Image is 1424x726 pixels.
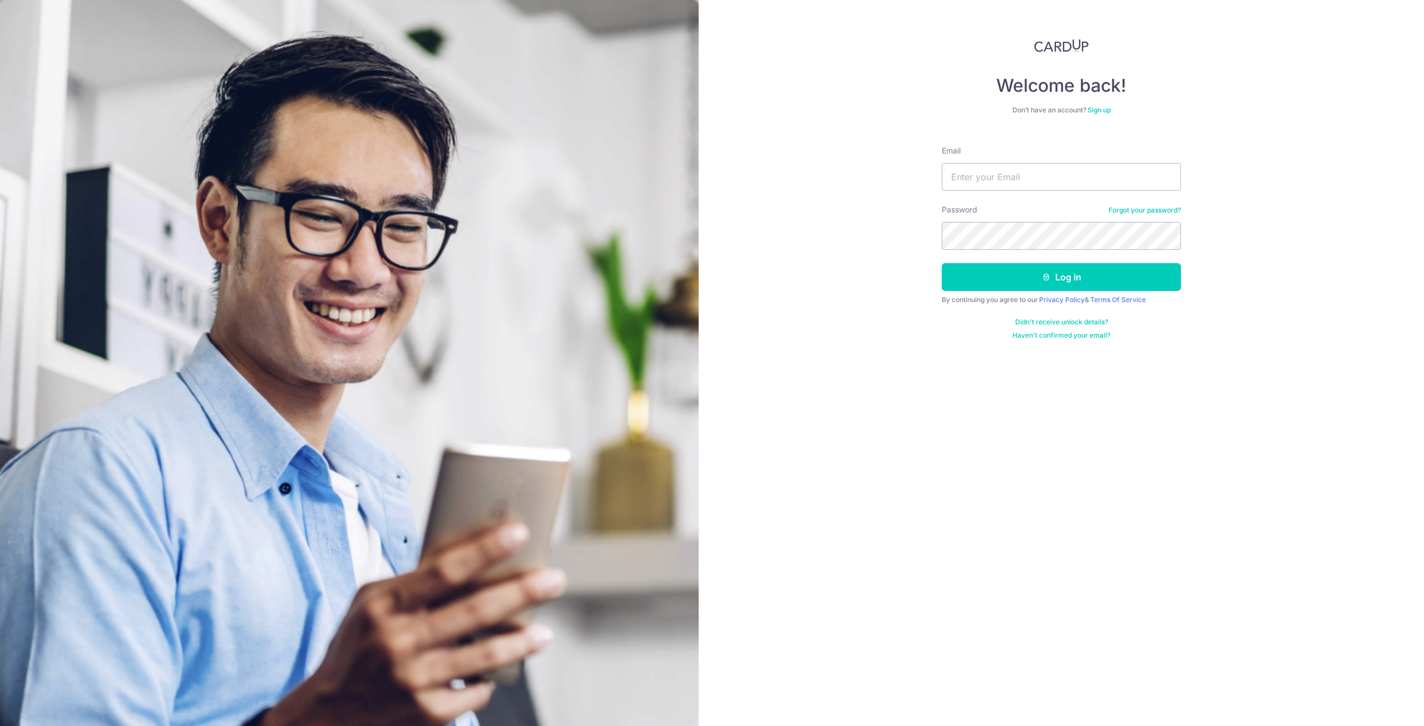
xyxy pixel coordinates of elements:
a: Forgot your password? [1109,206,1181,215]
a: Terms Of Service [1090,295,1146,304]
button: Log in [942,263,1181,291]
a: Sign up [1087,106,1111,114]
a: Privacy Policy [1039,295,1085,304]
label: Email [942,145,961,156]
img: CardUp Logo [1034,39,1089,52]
h4: Welcome back! [942,75,1181,97]
div: Don’t have an account? [942,106,1181,115]
label: Password [942,204,977,215]
div: By continuing you agree to our & [942,295,1181,304]
input: Enter your Email [942,163,1181,191]
a: Haven't confirmed your email? [1012,331,1110,340]
a: Didn't receive unlock details? [1015,318,1108,327]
